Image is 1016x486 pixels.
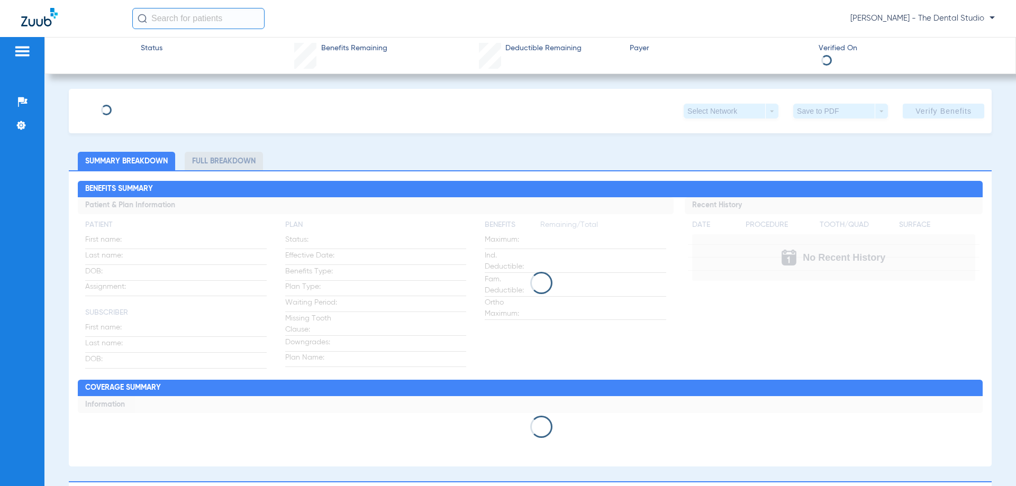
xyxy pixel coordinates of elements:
[78,380,982,397] h2: Coverage Summary
[630,43,810,54] span: Payer
[21,8,58,26] img: Zuub Logo
[14,45,31,58] img: hamburger-icon
[78,181,982,198] h2: Benefits Summary
[78,152,175,170] li: Summary Breakdown
[321,43,387,54] span: Benefits Remaining
[505,43,582,54] span: Deductible Remaining
[185,152,263,170] li: Full Breakdown
[132,8,265,29] input: Search for patients
[819,43,999,54] span: Verified On
[850,13,995,24] span: [PERSON_NAME] - The Dental Studio
[141,43,162,54] span: Status
[138,14,147,23] img: Search Icon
